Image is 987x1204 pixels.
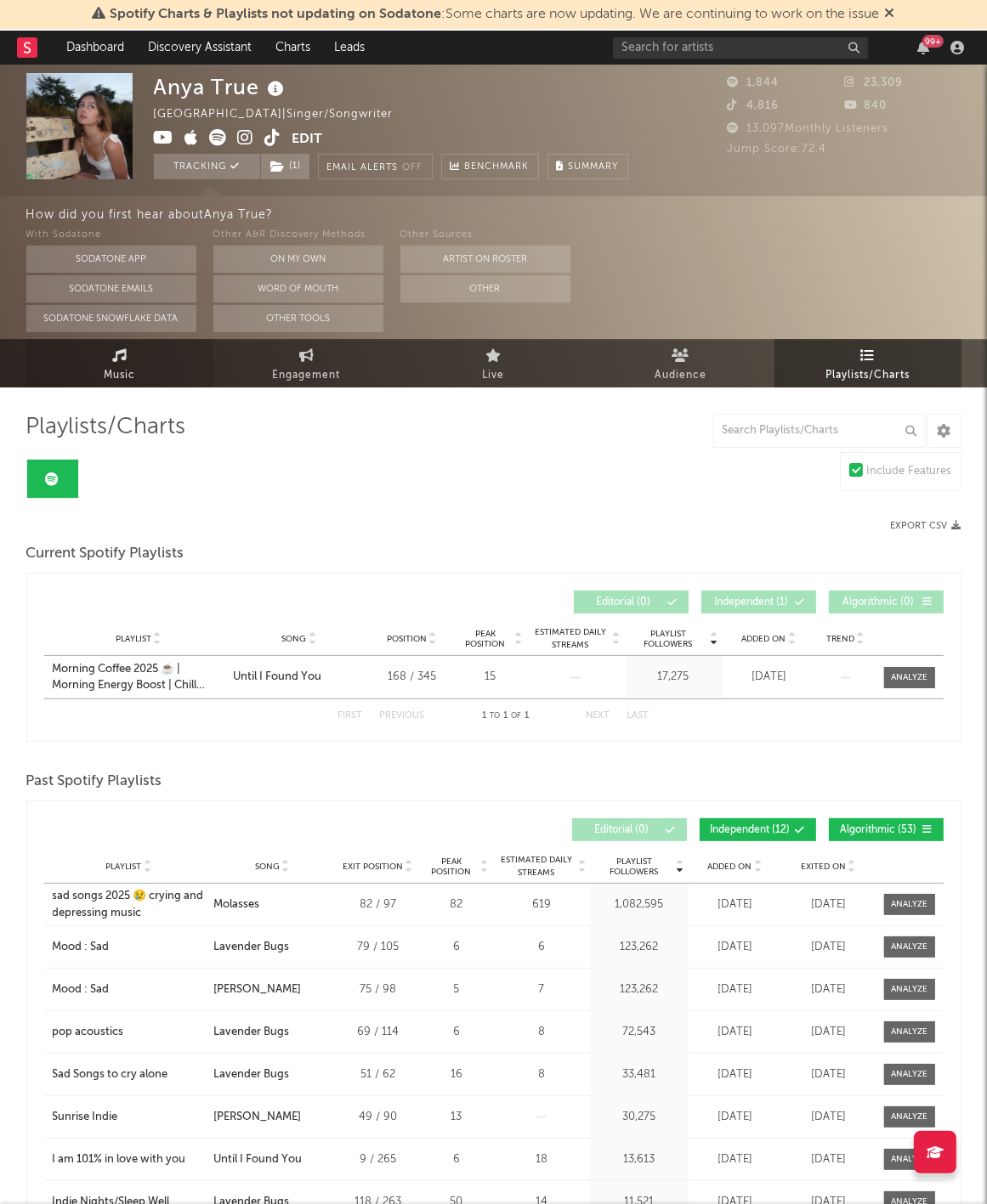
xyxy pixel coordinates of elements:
[340,981,417,998] div: 75 / 98
[801,862,846,872] span: Exited On
[693,1024,778,1041] div: [DATE]
[840,825,918,835] span: Algorithmic ( 53 )
[425,939,489,956] div: 6
[340,1151,417,1168] div: 9 / 265
[154,73,289,101] div: Anya True
[400,339,587,387] a: Live
[26,275,196,302] button: Sodatone Emails
[213,225,383,246] div: Other A&R Discovery Methods
[587,339,774,387] a: Audience
[585,597,663,608] span: Editorial ( 0 )
[425,1109,489,1126] div: 13
[400,246,570,273] button: Artist on Roster
[136,31,264,65] a: Discovery Assistant
[786,1066,871,1083] div: [DATE]
[829,591,944,613] button: Algorithmic(0)
[104,364,135,385] span: Music
[497,981,587,998] div: 7
[840,597,918,608] span: Algorithmic ( 0 )
[572,818,687,841] button: Editorial(0)
[425,1024,489,1041] div: 6
[465,157,530,178] span: Benchmark
[105,862,141,872] span: Playlist
[829,818,944,841] button: Algorithmic(53)
[459,669,523,686] div: 15
[154,105,413,125] div: [GEOGRAPHIC_DATA] | Singer/Songwriter
[213,275,383,302] button: Word Of Mouth
[54,31,136,65] a: Dashboard
[154,154,260,179] button: Tracking
[26,225,196,246] div: With Sodatone
[786,1109,871,1126] div: [DATE]
[374,669,451,686] div: 168 / 345
[627,711,649,721] button: Last
[213,1066,289,1083] div: Lavender Bugs
[403,163,423,172] em: Off
[786,981,871,998] div: [DATE]
[693,896,778,913] div: [DATE]
[511,712,521,720] span: of
[53,1024,124,1041] div: pop acoustics
[380,711,425,721] button: Previous
[569,162,619,172] span: Summary
[629,669,718,686] div: 17,275
[340,1066,417,1083] div: 51 / 62
[261,154,309,179] button: (1)
[340,1024,417,1041] div: 69 / 114
[213,1109,301,1126] div: [PERSON_NAME]
[587,711,610,721] button: Next
[260,154,310,179] span: ( 1 )
[728,100,780,111] span: 4,816
[116,634,151,644] span: Playlist
[26,305,196,332] button: Sodatone Snowflake Data
[213,1151,331,1168] a: Until I Found You
[693,981,778,998] div: [DATE]
[595,896,684,913] div: 1,082,595
[322,31,377,65] a: Leads
[483,364,505,385] span: Live
[255,862,280,872] span: Song
[583,825,661,835] span: Editorial ( 0 )
[700,818,816,841] button: Independent(12)
[26,417,186,438] span: Playlists/Charts
[885,8,895,21] span: Dismiss
[497,896,587,913] div: 619
[826,634,854,644] span: Trend
[728,123,889,134] span: 13,097 Monthly Listeners
[844,77,903,88] span: 23,309
[26,339,213,387] a: Music
[53,661,224,694] div: Morning Coffee 2025 ☕ | Morning Energy Boost | Chill Music
[595,1024,684,1041] div: 72,543
[53,1024,206,1041] a: pop acoustics
[425,1066,489,1083] div: 16
[595,1066,684,1083] div: 33,481
[728,77,780,88] span: 1,844
[742,634,786,644] span: Added On
[425,981,489,998] div: 5
[213,981,331,998] a: [PERSON_NAME]
[547,154,628,179] button: Summary
[233,669,321,686] div: Until I Found You
[459,629,513,649] span: Peak Position
[708,862,752,872] span: Added On
[281,634,306,644] span: Song
[53,1066,206,1083] a: Sad Songs to cry alone
[786,896,871,913] div: [DATE]
[490,712,500,720] span: to
[425,856,479,877] span: Peak Position
[786,1151,871,1168] div: [DATE]
[111,8,442,21] span: Spotify Charts & Playlists not updating on Sodatone
[53,1151,186,1168] div: I am 101% in love with you
[891,521,961,531] button: Export CSV
[917,41,929,54] button: 99+
[213,981,301,998] div: [PERSON_NAME]
[497,1151,587,1168] div: 18
[400,225,570,246] div: Other Sources
[497,854,576,879] span: Estimated Daily Streams
[786,939,871,956] div: [DATE]
[786,1024,871,1041] div: [DATE]
[340,1109,417,1126] div: 49 / 90
[273,364,341,385] span: Engagement
[922,35,944,48] div: 99 +
[26,544,184,564] span: Current Spotify Playlists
